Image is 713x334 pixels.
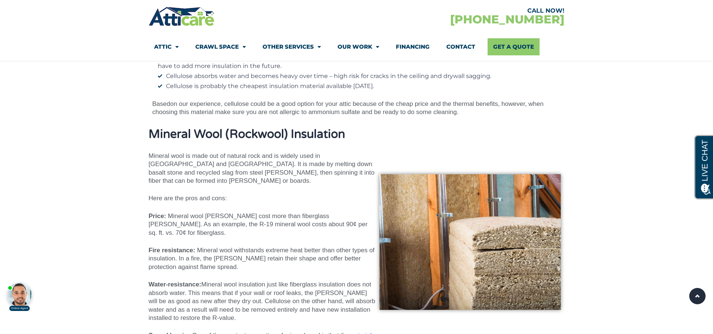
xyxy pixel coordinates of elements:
[152,100,544,116] span: on our experience, cellulose could be a good option for your attic because of the cheap price and...
[152,100,553,117] p: Based
[149,152,375,184] span: Mineral wool is made out of natural rock and is widely used in [GEOGRAPHIC_DATA] and [GEOGRAPHIC_...
[4,275,41,312] iframe: Chat Invitation
[154,38,179,55] a: Attic
[356,8,564,14] div: CALL NOW!
[149,213,166,220] strong: Price:
[195,38,246,55] a: Crawl Space
[166,82,374,90] span: Cellulose is probably the cheapest insulation material available [DATE].
[166,72,491,80] span: Cellulose absorbs water and becomes heavy over time – high risk for cracks in the ceiling and dry...
[149,127,345,141] strong: Mineral Wool (Rockwool) Insulation​
[396,38,430,55] a: Financing
[149,213,368,236] span: Mineral wool [PERSON_NAME] cost more than fiberglass [PERSON_NAME]. As an example, the R-19 miner...
[488,38,540,55] a: Get A Quote
[149,247,195,254] strong: Fire resistance:
[154,38,559,55] nav: Menu
[149,281,375,321] span: Mineral wool insulation just like fiberglass insulation does not absorb water. This means that if...
[149,247,375,270] span: Mineral wool withstands extreme heat better than other types of insulation. In a fire, the [PERSO...
[149,195,227,202] span: Here are the pros and cons:
[446,38,475,55] a: Contact
[149,281,201,288] strong: Water-resistance:
[18,6,60,15] span: Opens a chat window
[158,54,540,69] span: Cellulose manufacturers agree that their products will settle over time so basically you will be ...
[263,38,321,55] a: Other Services
[338,38,379,55] a: Our Work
